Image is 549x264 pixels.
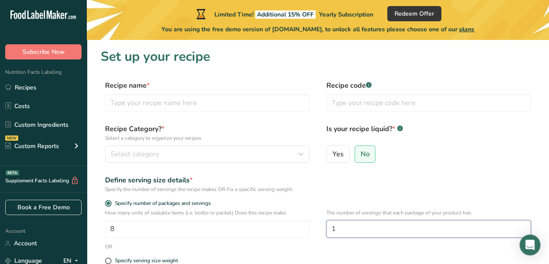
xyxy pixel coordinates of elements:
label: Recipe code [326,80,531,91]
span: Redeem Offer [394,9,434,18]
p: How many units of sealable items (i.e. bottle or packet) Does this recipe make. [105,209,309,217]
button: Redeem Offer [387,6,441,21]
div: Specify the number of servings the recipe makes OR Fix a specific serving weight [105,185,309,193]
a: Book a Free Demo [5,200,82,215]
span: Subscribe Now [23,47,65,56]
input: Type your recipe code here [326,94,531,112]
button: Subscribe Now [5,44,82,59]
span: Yes [332,150,344,158]
span: plans [459,25,474,33]
label: Recipe name [105,80,309,91]
label: Is your recipe liquid? [326,124,531,142]
p: Select a category to organize your recipes [105,134,309,142]
div: Define serving size details [105,175,309,185]
div: Open Intercom Messenger [519,234,540,255]
span: You are using the free demo version of [DOMAIN_NAME], to unlock all features please choose one of... [161,25,474,34]
p: The number of servings that each package of your product has. [326,209,531,217]
span: Select category [111,149,159,159]
span: Yearly Subscription [319,10,373,19]
div: Custom Reports [5,142,59,151]
span: Specify number of packages and servings [112,200,211,207]
h1: Set up your recipe [101,47,535,66]
label: Recipe Category? [105,124,309,142]
div: BETA [6,170,19,175]
span: Additional 15% OFF [255,10,316,19]
div: Specify serving size weight [115,257,178,264]
button: Select category [105,145,309,163]
input: Type your recipe name here [105,94,309,112]
div: OR [105,243,112,251]
div: NEW [5,135,18,141]
span: No [361,150,370,158]
div: Limited Time! [194,9,373,19]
